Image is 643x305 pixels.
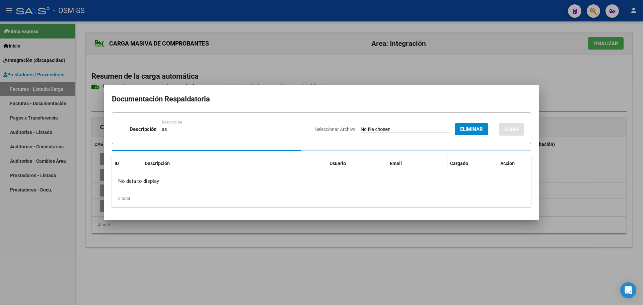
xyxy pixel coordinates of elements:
[390,161,402,166] span: Email
[112,173,531,190] div: No data to display
[327,156,387,171] datatable-header-cell: Usuario
[115,161,119,166] span: ID
[447,156,498,171] datatable-header-cell: Cargado
[460,126,483,132] span: Eliminar
[504,127,519,133] span: SUBIR
[499,123,524,136] button: SUBIR
[500,161,515,166] span: Accion
[112,190,531,207] div: 0 total
[145,161,170,166] span: Descripción
[142,156,327,171] datatable-header-cell: Descripción
[130,126,156,133] p: Descripción
[315,127,356,132] span: Seleccionar Archivo
[620,282,636,298] div: Open Intercom Messenger
[112,93,531,105] h2: Documentación Respaldatoria
[450,161,468,166] span: Cargado
[330,161,346,166] span: Usuario
[498,156,531,171] datatable-header-cell: Accion
[387,156,447,171] datatable-header-cell: Email
[455,123,488,135] button: Eliminar
[112,156,142,171] datatable-header-cell: ID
